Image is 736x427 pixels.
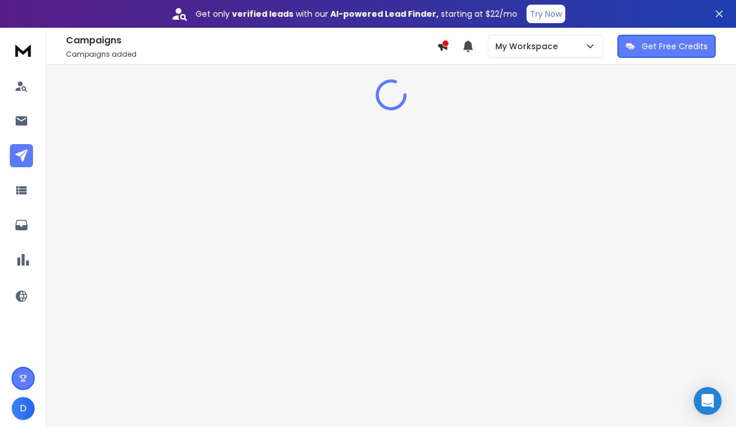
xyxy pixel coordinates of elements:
div: Open Intercom Messenger [694,387,722,415]
button: Try Now [527,5,565,23]
button: Get Free Credits [617,35,716,58]
p: Get only with our starting at $22/mo [196,8,517,20]
strong: verified leads [232,8,293,20]
p: My Workspace [495,41,562,52]
button: D [12,397,35,420]
strong: AI-powered Lead Finder, [330,8,439,20]
img: logo [12,39,35,61]
p: Try Now [530,8,562,20]
h1: Campaigns [66,34,437,47]
p: Get Free Credits [642,41,708,52]
p: Campaigns added [66,50,437,59]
